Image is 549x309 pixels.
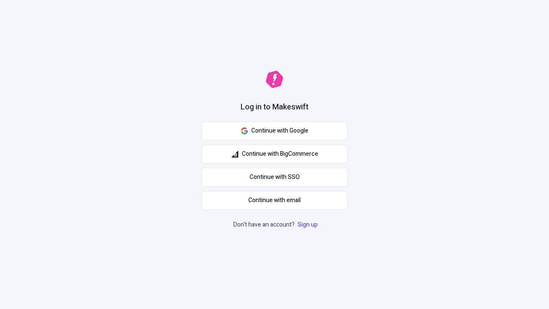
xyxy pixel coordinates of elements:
h1: Log in to Makeswift [241,102,308,113]
a: Sign up [296,220,320,229]
button: Continue with email [202,191,347,210]
p: Don't have an account? [233,220,320,230]
a: Continue with SSO [202,168,347,187]
button: Continue with Google [202,121,347,140]
button: Continue with BigCommerce [202,145,347,164]
span: Continue with email [248,196,301,205]
span: Continue with BigCommerce [242,149,318,159]
span: Continue with Google [251,126,308,136]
